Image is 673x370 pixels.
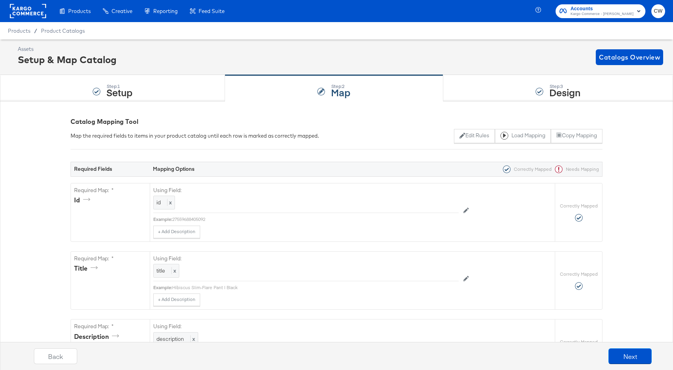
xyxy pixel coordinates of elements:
[571,5,634,13] span: Accounts
[172,284,459,291] div: Hibiscus Slim-Flare Pant | Black
[153,284,172,291] div: Example:
[153,8,178,14] span: Reporting
[608,348,652,364] button: Next
[156,335,184,342] span: description
[153,226,200,238] button: + Add Description
[552,165,599,173] div: Needs Mapping
[18,45,117,53] div: Assets
[172,216,459,222] div: 27559688405092
[190,335,195,342] span: x
[199,8,225,14] span: Feed Suite
[153,187,459,194] label: Using Field:
[654,7,662,16] span: CW
[651,4,665,18] button: CW
[18,53,117,66] div: Setup & Map Catalog
[495,129,551,143] button: Load Mapping
[74,255,147,262] label: Required Map: *
[596,49,663,65] button: Catalogs Overview
[41,28,85,34] a: Product Catalogs
[571,11,634,17] span: Kargo Commerce - [PERSON_NAME]
[71,117,602,126] div: Catalog Mapping Tool
[74,323,147,330] label: Required Map: *
[156,199,161,206] span: id
[153,216,172,222] div: Example:
[153,165,195,172] strong: Mapping Options
[331,84,350,89] div: Step: 2
[599,52,660,63] span: Catalogs Overview
[68,8,91,14] span: Products
[153,255,459,262] label: Using Field:
[112,8,132,14] span: Creative
[500,165,552,173] div: Correctly Mapped
[549,84,580,89] div: Step: 3
[556,4,645,18] button: AccountsKargo Commerce - [PERSON_NAME]
[560,203,598,209] label: Correctly Mapped
[156,267,165,274] span: title
[71,132,319,140] div: Map the required fields to items in your product catalog until each row is marked as correctly ma...
[30,28,41,34] span: /
[331,86,350,99] strong: Map
[74,196,93,205] div: id
[153,293,200,306] button: + Add Description
[8,28,30,34] span: Products
[74,187,147,194] label: Required Map: *
[454,129,495,143] button: Edit Rules
[106,84,132,89] div: Step: 1
[106,86,132,99] strong: Setup
[74,165,112,172] strong: Required Fields
[74,264,100,273] div: title
[34,348,77,364] button: Back
[549,86,580,99] strong: Design
[171,267,176,274] span: x
[167,199,172,206] span: x
[560,271,598,277] label: Correctly Mapped
[551,129,602,143] button: Copy Mapping
[153,323,459,330] label: Using Field:
[74,332,122,341] div: description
